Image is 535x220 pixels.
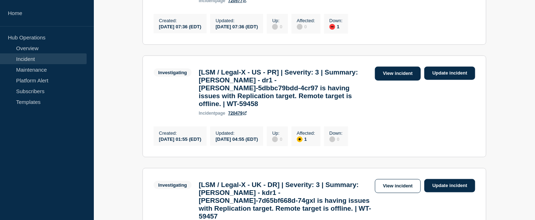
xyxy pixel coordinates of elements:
a: View incident [375,179,421,193]
a: Update incident [424,67,475,80]
div: 0 [297,23,315,30]
a: 720479 [228,111,247,116]
span: incident [199,111,215,116]
a: Update incident [424,179,475,192]
p: page [199,111,225,116]
p: Down : [329,130,343,136]
div: [DATE] 07:36 (EDT) [159,23,201,29]
div: affected [297,137,303,142]
div: disabled [329,137,335,142]
p: Up : [272,130,282,136]
div: disabled [297,24,303,30]
div: 0 [272,136,282,142]
div: 1 [329,23,343,30]
div: [DATE] 07:36 (EDT) [216,23,258,29]
p: Updated : [216,18,258,23]
div: 0 [272,23,282,30]
p: Affected : [297,18,315,23]
span: Investigating [154,68,192,77]
div: disabled [272,24,278,30]
p: Created : [159,18,201,23]
span: Investigating [154,181,192,189]
div: disabled [272,137,278,142]
p: Up : [272,18,282,23]
h3: [LSM / Legal-X - US - PR] | Severity: 3 | Summary: [PERSON_NAME] - dr1 - [PERSON_NAME]-5dbbc79bdd... [199,68,371,108]
p: Created : [159,130,201,136]
div: 1 [297,136,315,142]
p: Down : [329,18,343,23]
div: [DATE] 01:55 (EDT) [159,136,201,142]
p: Affected : [297,130,315,136]
div: [DATE] 04:55 (EDT) [216,136,258,142]
p: Updated : [216,130,258,136]
div: down [329,24,335,30]
div: 0 [329,136,343,142]
a: View incident [375,67,421,81]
